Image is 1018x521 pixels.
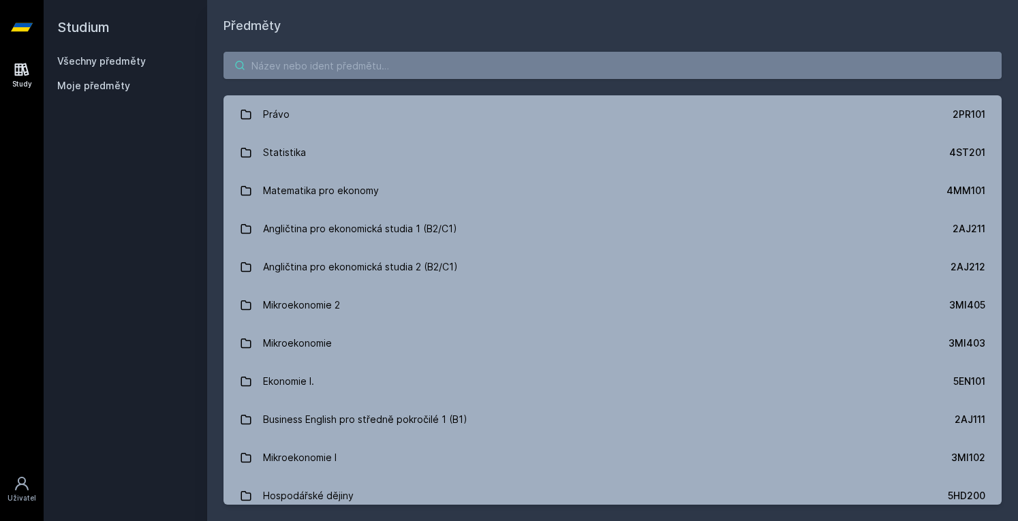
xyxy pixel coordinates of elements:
[3,469,41,510] a: Uživatel
[955,413,985,426] div: 2AJ111
[263,330,332,357] div: Mikroekonomie
[223,133,1002,172] a: Statistika 4ST201
[953,375,985,388] div: 5EN101
[223,477,1002,515] a: Hospodářské dějiny 5HD200
[223,439,1002,477] a: Mikroekonomie I 3MI102
[953,108,985,121] div: 2PR101
[223,210,1002,248] a: Angličtina pro ekonomická studia 1 (B2/C1) 2AJ211
[263,139,306,166] div: Statistika
[57,79,130,93] span: Moje předměty
[948,336,985,350] div: 3MI403
[223,362,1002,400] a: Ekonomie I. 5EN101
[263,177,379,204] div: Matematika pro ekonomy
[263,291,340,319] div: Mikroekonomie 2
[263,368,314,395] div: Ekonomie I.
[263,444,337,471] div: Mikroekonomie I
[223,172,1002,210] a: Matematika pro ekonomy 4MM101
[223,286,1002,324] a: Mikroekonomie 2 3MI405
[223,324,1002,362] a: Mikroekonomie 3MI403
[223,52,1002,79] input: Název nebo ident předmětu…
[223,95,1002,133] a: Právo 2PR101
[223,248,1002,286] a: Angličtina pro ekonomická studia 2 (B2/C1) 2AJ212
[953,222,985,236] div: 2AJ211
[263,215,457,242] div: Angličtina pro ekonomická studia 1 (B2/C1)
[263,482,354,509] div: Hospodářské dějiny
[263,253,458,281] div: Angličtina pro ekonomická studia 2 (B2/C1)
[951,451,985,464] div: 3MI102
[946,184,985,198] div: 4MM101
[951,260,985,274] div: 2AJ212
[949,298,985,312] div: 3MI405
[223,400,1002,439] a: Business English pro středně pokročilé 1 (B1) 2AJ111
[263,406,467,433] div: Business English pro středně pokročilé 1 (B1)
[57,55,146,67] a: Všechny předměty
[223,16,1002,35] h1: Předměty
[12,79,32,89] div: Study
[949,146,985,159] div: 4ST201
[263,101,290,128] div: Právo
[948,489,985,503] div: 5HD200
[7,493,36,503] div: Uživatel
[3,54,41,96] a: Study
